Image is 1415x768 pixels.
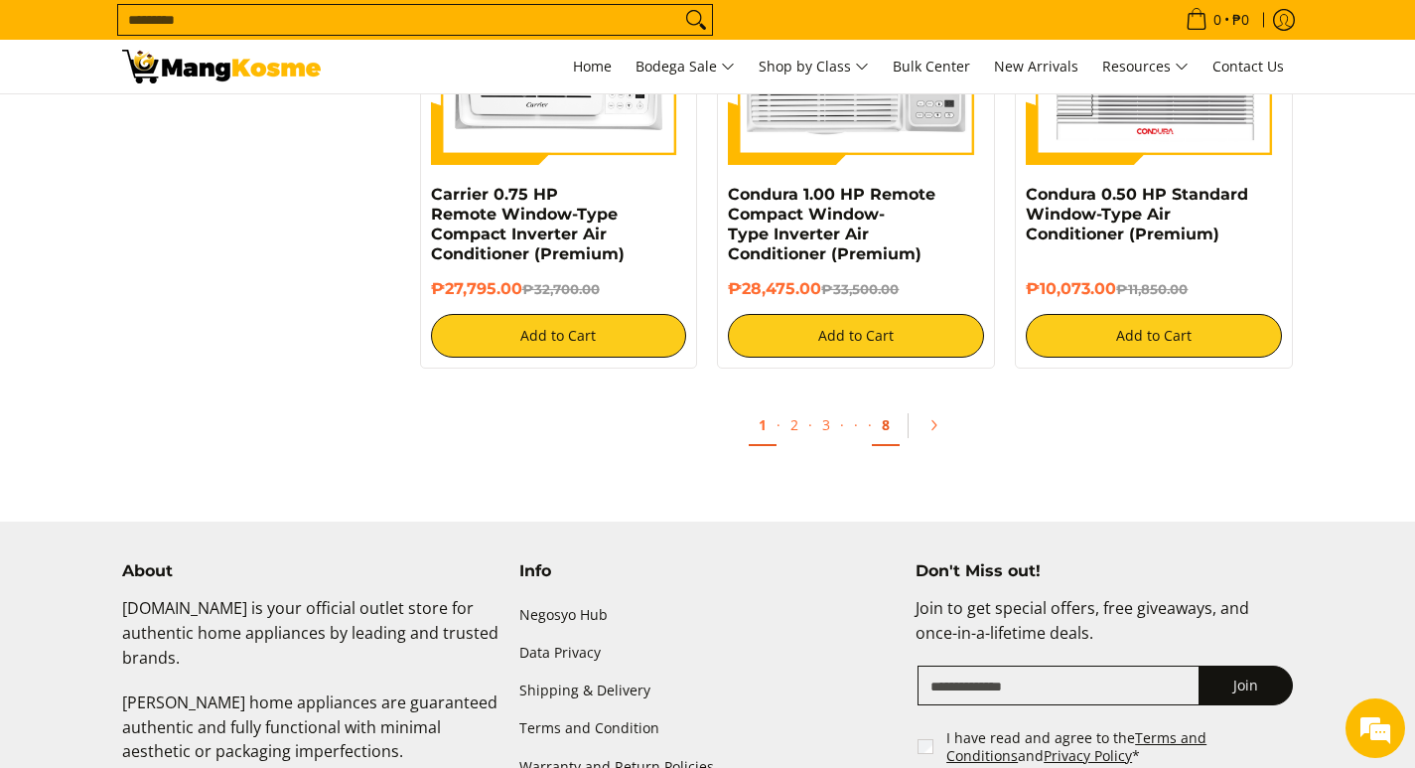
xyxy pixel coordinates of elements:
[519,635,897,673] a: Data Privacy
[519,596,897,634] a: Negosyo Hub
[522,281,600,297] del: ₱32,700.00
[431,314,687,358] button: Add to Cart
[1092,40,1199,93] a: Resources
[916,596,1293,666] p: Join to get special offers, free giveaways, and once-in-a-lifetime deals.
[780,405,808,444] a: 2
[115,250,274,451] span: We're online!
[563,40,622,93] a: Home
[893,57,970,76] span: Bulk Center
[994,57,1078,76] span: New Arrivals
[431,279,687,299] h6: ₱27,795.00
[984,40,1088,93] a: New Arrivals
[1102,55,1189,79] span: Resources
[122,596,499,690] p: [DOMAIN_NAME] is your official outlet store for authentic home appliances by leading and trusted ...
[872,405,900,446] a: 8
[946,728,1206,765] a: Terms and Conditions
[680,5,712,35] button: Search
[573,57,612,76] span: Home
[728,314,984,358] button: Add to Cart
[883,40,980,93] a: Bulk Center
[812,405,840,444] a: 3
[341,40,1294,93] nav: Main Menu
[10,542,378,612] textarea: Type your message and hit 'Enter'
[916,561,1293,581] h4: Don't Miss out!
[410,398,1304,462] ul: Pagination
[1026,279,1282,299] h6: ₱10,073.00
[519,710,897,748] a: Terms and Condition
[868,415,872,434] span: ·
[1229,13,1252,27] span: ₱0
[759,55,869,79] span: Shop by Class
[1210,13,1224,27] span: 0
[808,415,812,434] span: ·
[821,281,899,297] del: ₱33,500.00
[431,185,625,263] a: Carrier 0.75 HP Remote Window-Type Compact Inverter Air Conditioner (Premium)
[636,55,735,79] span: Bodega Sale
[749,40,879,93] a: Shop by Class
[122,50,321,83] img: Bodega Sale Aircon l Mang Kosme: Home Appliances Warehouse Sale
[326,10,373,58] div: Minimize live chat window
[1212,57,1284,76] span: Contact Us
[1116,281,1188,297] del: ₱11,850.00
[122,561,499,581] h4: About
[1203,40,1294,93] a: Contact Us
[519,561,897,581] h4: Info
[777,415,780,434] span: ·
[103,111,334,137] div: Chat with us now
[946,729,1295,764] label: I have read and agree to the and *
[840,415,844,434] span: ·
[749,405,777,446] a: 1
[844,405,868,444] span: ·
[1026,185,1248,243] a: Condura 0.50 HP Standard Window-Type Air Conditioner (Premium)
[1026,314,1282,358] button: Add to Cart
[1180,9,1255,31] span: •
[626,40,745,93] a: Bodega Sale
[728,185,935,263] a: Condura 1.00 HP Remote Compact Window-Type Inverter Air Conditioner (Premium)
[1044,746,1132,765] a: Privacy Policy
[1199,666,1293,705] button: Join
[728,279,984,299] h6: ₱28,475.00
[519,673,897,710] a: Shipping & Delivery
